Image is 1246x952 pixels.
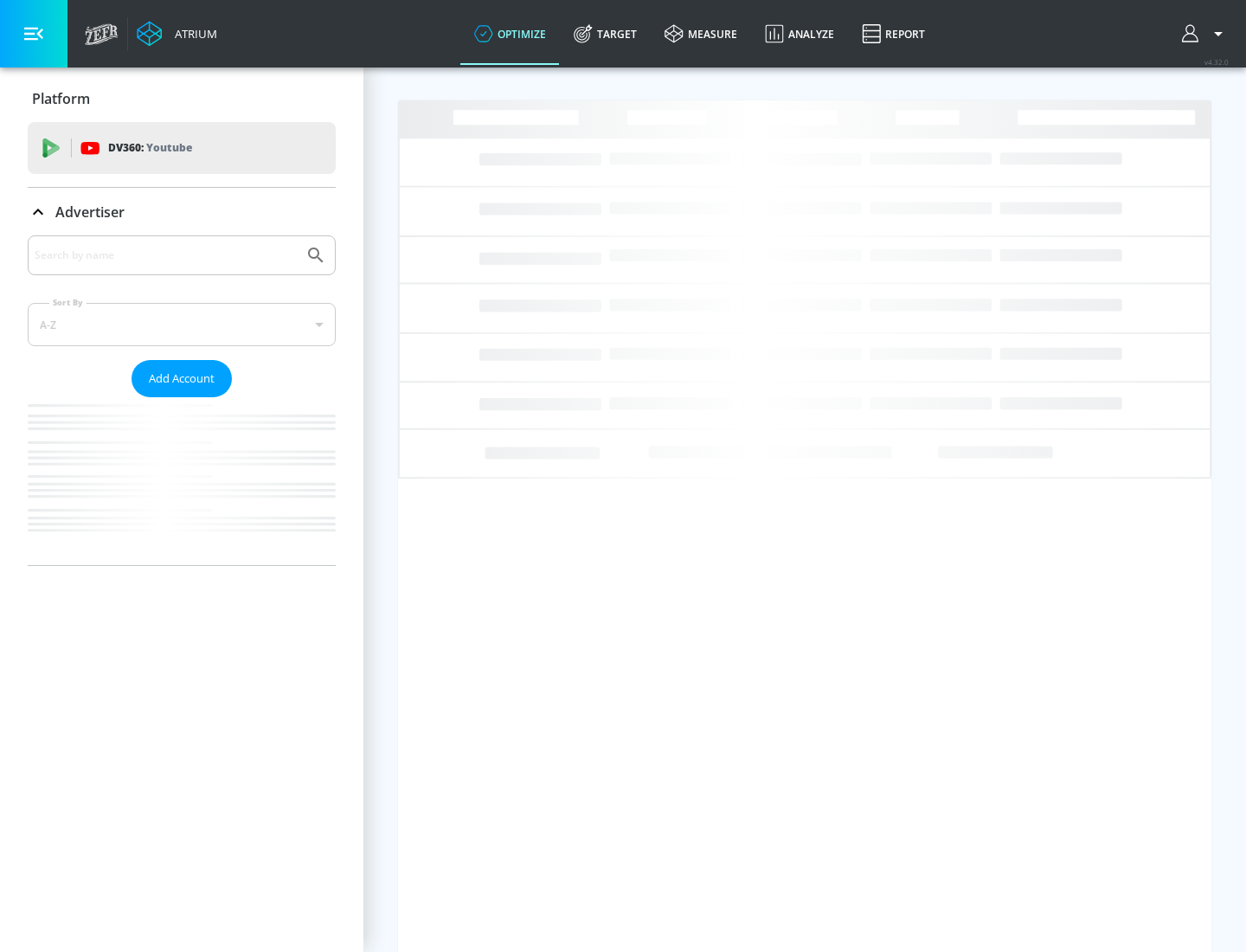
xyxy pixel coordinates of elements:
label: Sort By [49,297,87,308]
a: Atrium [137,21,217,47]
div: Advertiser [28,188,336,236]
p: Advertiser [55,203,125,222]
div: Atrium [168,26,217,42]
p: Youtube [146,138,192,157]
p: DV360: [108,138,192,158]
a: Target [560,3,651,65]
input: Search by name [35,244,297,267]
a: measure [651,3,751,65]
a: optimize [460,3,560,65]
a: Analyze [751,3,848,65]
a: Report [848,3,939,65]
div: Platform [28,74,336,123]
div: A-Z [28,303,336,346]
span: Add Account [149,369,215,389]
p: Platform [32,89,90,108]
div: Advertiser [28,235,336,565]
div: DV360: Youtube [28,122,336,174]
nav: list of Advertiser [28,397,336,565]
span: v 4.32.0 [1204,57,1229,67]
button: Add Account [132,360,232,397]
